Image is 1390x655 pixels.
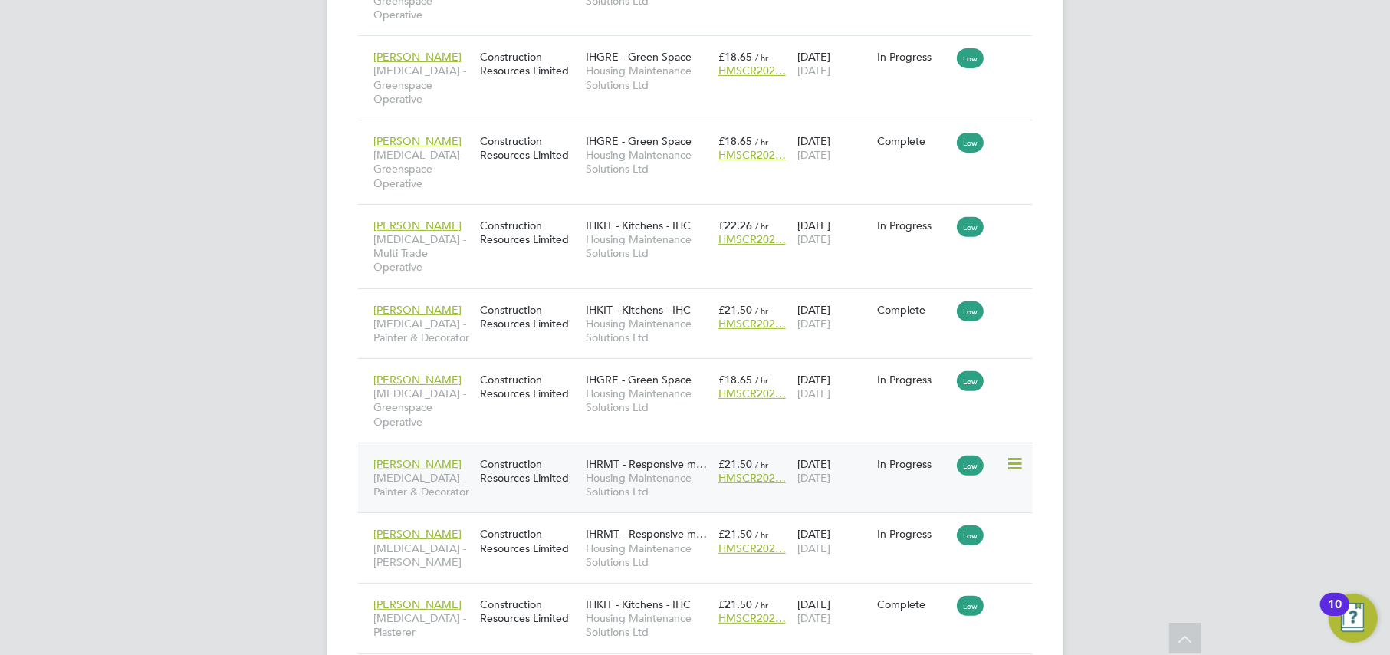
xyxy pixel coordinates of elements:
span: Low [957,48,984,68]
span: IHKIT - Kitchens - IHC [586,303,691,317]
span: [PERSON_NAME] [374,373,462,387]
a: [PERSON_NAME][MEDICAL_DATA] - Multi Trade OperativeConstruction Resources LimitedIHKIT - Kitchens... [370,210,1033,223]
span: Housing Maintenance Solutions Ltd [586,148,711,176]
div: Construction Resources Limited [476,42,582,85]
span: IHRMT - Responsive m… [586,527,707,541]
div: [DATE] [794,590,873,633]
span: / hr [755,51,768,63]
span: / hr [755,599,768,611]
span: HMSCR202… [718,541,786,555]
span: Housing Maintenance Solutions Ltd [586,387,711,414]
span: [DATE] [797,232,830,246]
div: Construction Resources Limited [476,590,582,633]
span: [DATE] [797,471,830,485]
div: Construction Resources Limited [476,127,582,170]
span: £21.50 [718,457,752,471]
span: [DATE] [797,64,830,77]
span: HMSCR202… [718,471,786,485]
span: / hr [755,136,768,147]
span: IHKIT - Kitchens - IHC [586,219,691,232]
span: [MEDICAL_DATA] - Greenspace Operative [374,64,472,106]
a: [PERSON_NAME][MEDICAL_DATA] - Painter & DecoratorConstruction Resources LimitedIHRMT - Responsive... [370,449,1033,462]
a: [PERSON_NAME][MEDICAL_DATA] - Greenspace OperativeConstruction Resources LimitedIHGRE - Green Spa... [370,364,1033,377]
div: In Progress [877,527,949,541]
span: HMSCR202… [718,148,786,162]
div: In Progress [877,373,949,387]
span: £21.50 [718,303,752,317]
span: [MEDICAL_DATA] - Painter & Decorator [374,317,472,344]
a: [PERSON_NAME][MEDICAL_DATA] - Greenspace OperativeConstruction Resources LimitedIHGRE - Green Spa... [370,126,1033,139]
span: Low [957,217,984,237]
span: £21.50 [718,597,752,611]
div: Construction Resources Limited [476,295,582,338]
a: [PERSON_NAME][MEDICAL_DATA] - Greenspace OperativeConstruction Resources LimitedIHGRE - Green Spa... [370,41,1033,54]
button: Open Resource Center, 10 new notifications [1329,594,1378,643]
span: Housing Maintenance Solutions Ltd [586,317,711,344]
span: IHKIT - Kitchens - IHC [586,597,691,611]
span: Low [957,456,984,476]
span: [MEDICAL_DATA] - Multi Trade Operative [374,232,472,275]
a: [PERSON_NAME][MEDICAL_DATA] - Painter & DecoratorConstruction Resources LimitedIHKIT - Kitchens -... [370,295,1033,308]
span: [PERSON_NAME] [374,303,462,317]
span: [DATE] [797,317,830,331]
span: Low [957,301,984,321]
div: Complete [877,303,949,317]
span: [MEDICAL_DATA] - Greenspace Operative [374,148,472,190]
span: [PERSON_NAME] [374,457,462,471]
span: Low [957,596,984,616]
div: In Progress [877,50,949,64]
div: Construction Resources Limited [476,449,582,492]
div: [DATE] [794,449,873,492]
span: HMSCR202… [718,387,786,400]
div: [DATE] [794,127,873,170]
div: Complete [877,597,949,611]
span: [DATE] [797,387,830,400]
span: [PERSON_NAME] [374,219,462,232]
div: [DATE] [794,42,873,85]
span: £18.65 [718,134,752,148]
div: [DATE] [794,519,873,562]
span: [MEDICAL_DATA] - [PERSON_NAME] [374,541,472,569]
span: £18.65 [718,373,752,387]
span: Housing Maintenance Solutions Ltd [586,611,711,639]
span: HMSCR202… [718,317,786,331]
span: Low [957,371,984,391]
span: Housing Maintenance Solutions Ltd [586,471,711,499]
span: / hr [755,374,768,386]
span: Low [957,133,984,153]
div: [DATE] [794,211,873,254]
div: In Progress [877,219,949,232]
span: [MEDICAL_DATA] - Painter & Decorator [374,471,472,499]
span: IHGRE - Green Space [586,134,692,148]
span: £22.26 [718,219,752,232]
span: [PERSON_NAME] [374,527,462,541]
span: Housing Maintenance Solutions Ltd [586,541,711,569]
div: Construction Resources Limited [476,519,582,562]
div: Construction Resources Limited [476,211,582,254]
div: [DATE] [794,295,873,338]
span: / hr [755,220,768,232]
span: Low [957,525,984,545]
span: / hr [755,528,768,540]
a: [PERSON_NAME][MEDICAL_DATA] - [PERSON_NAME]Construction Resources LimitedIHRMT - Responsive m…Hou... [370,518,1033,532]
a: [PERSON_NAME][MEDICAL_DATA] - PlastererConstruction Resources LimitedIHKIT - Kitchens - IHCHousin... [370,589,1033,602]
span: [PERSON_NAME] [374,597,462,611]
span: [PERSON_NAME] [374,134,462,148]
span: IHGRE - Green Space [586,50,692,64]
span: [MEDICAL_DATA] - Plasterer [374,611,472,639]
span: [DATE] [797,611,830,625]
span: [DATE] [797,148,830,162]
span: [MEDICAL_DATA] - Greenspace Operative [374,387,472,429]
div: In Progress [877,457,949,471]
div: [DATE] [794,365,873,408]
div: Construction Resources Limited [476,365,582,408]
span: HMSCR202… [718,611,786,625]
span: IHRMT - Responsive m… [586,457,707,471]
span: £18.65 [718,50,752,64]
span: / hr [755,304,768,316]
span: HMSCR202… [718,232,786,246]
span: £21.50 [718,527,752,541]
span: / hr [755,459,768,470]
span: IHGRE - Green Space [586,373,692,387]
span: Housing Maintenance Solutions Ltd [586,232,711,260]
